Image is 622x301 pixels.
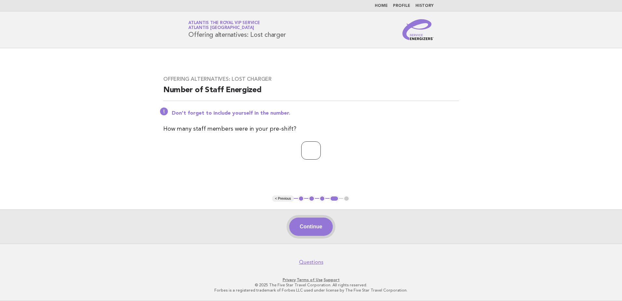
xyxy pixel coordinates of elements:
button: 4 [330,195,339,202]
p: · · [112,277,510,282]
p: Forbes is a registered trademark of Forbes LLC used under license by The Five Star Travel Corpora... [112,288,510,293]
a: Atlantis the Royal VIP ServiceAtlantis [GEOGRAPHIC_DATA] [188,21,260,30]
button: 3 [319,195,326,202]
button: 2 [308,195,315,202]
img: Service Energizers [402,19,434,40]
h1: Offering alternatives: Lost charger [188,21,286,38]
a: Privacy [283,278,296,282]
span: Atlantis [GEOGRAPHIC_DATA] [188,26,254,30]
a: History [415,4,434,8]
a: Questions [299,259,323,265]
a: Profile [393,4,410,8]
button: < Previous [272,195,293,202]
p: How many staff members were in your pre-shift? [163,124,459,134]
button: 1 [298,195,304,202]
p: © 2025 The Five Star Travel Corporation. All rights reserved. [112,282,510,288]
p: Don't forget to include yourself in the number. [172,110,459,117]
a: Support [324,278,340,282]
a: Home [375,4,388,8]
h3: Offering alternatives: Lost charger [163,76,459,82]
button: Continue [289,218,332,236]
a: Terms of Use [297,278,323,282]
h2: Number of Staff Energized [163,85,459,101]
